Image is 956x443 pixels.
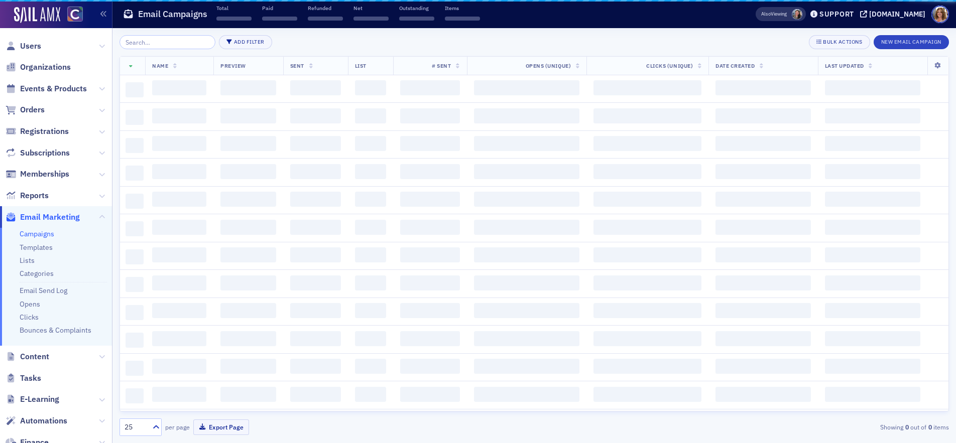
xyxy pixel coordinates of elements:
p: Paid [262,5,297,12]
span: Reports [20,190,49,201]
span: ‌ [715,331,810,346]
span: ‌ [474,80,580,95]
a: Bounces & Complaints [20,326,91,335]
img: SailAMX [14,7,60,23]
span: ‌ [220,331,276,346]
button: Export Page [193,419,249,435]
span: ‌ [400,303,460,318]
span: ‌ [474,387,580,402]
div: Bulk Actions [823,39,862,45]
span: ‌ [220,220,276,235]
span: ‌ [220,80,276,95]
span: ‌ [400,108,460,123]
a: Registrations [6,126,69,137]
span: ‌ [593,331,701,346]
a: Categories [20,269,54,278]
div: Support [819,10,854,19]
span: ‌ [152,108,206,123]
a: Users [6,41,41,52]
span: ‌ [290,164,341,179]
span: ‌ [474,136,580,151]
span: ‌ [825,136,920,151]
label: per page [165,422,190,431]
span: ‌ [825,303,920,318]
span: Opens (Unique) [526,62,571,69]
span: ‌ [593,247,701,262]
span: ‌ [825,220,920,235]
a: Orders [6,104,45,115]
span: Registrations [20,126,69,137]
span: ‌ [355,136,386,151]
span: ‌ [825,275,920,290]
a: Subscriptions [6,147,70,159]
a: New Email Campaign [874,37,949,46]
span: ‌ [220,247,276,262]
span: ‌ [593,303,701,318]
span: ‌ [474,247,580,262]
span: ‌ [220,303,276,318]
span: Automations [20,415,67,426]
span: ‌ [355,275,386,290]
span: ‌ [400,247,460,262]
a: E-Learning [6,394,59,405]
span: ‌ [126,388,144,403]
img: SailAMX [67,7,83,22]
span: ‌ [126,277,144,292]
span: Clicks (Unique) [646,62,693,69]
span: ‌ [220,275,276,290]
span: ‌ [152,80,206,95]
p: Refunded [308,5,343,12]
span: Users [20,41,41,52]
span: ‌ [474,192,580,207]
span: ‌ [400,164,460,179]
span: ‌ [152,192,206,207]
span: Memberships [20,169,69,180]
span: ‌ [290,331,341,346]
span: Tiffany Carson [792,9,802,20]
button: [DOMAIN_NAME] [860,11,929,18]
span: ‌ [474,359,580,374]
span: ‌ [474,331,580,346]
span: ‌ [593,164,701,179]
strong: 0 [926,422,933,431]
span: ‌ [290,387,341,402]
span: ‌ [474,164,580,179]
a: Organizations [6,62,71,73]
span: ‌ [715,192,810,207]
span: ‌ [126,138,144,153]
a: Templates [20,243,53,252]
span: ‌ [126,361,144,376]
span: ‌ [262,17,297,21]
span: ‌ [474,220,580,235]
span: ‌ [355,192,386,207]
span: ‌ [593,80,701,95]
span: List [355,62,367,69]
span: ‌ [290,220,341,235]
span: ‌ [400,220,460,235]
span: ‌ [715,387,810,402]
a: Lists [20,256,35,265]
span: ‌ [355,331,386,346]
span: ‌ [220,136,276,151]
span: ‌ [400,359,460,374]
a: Content [6,351,49,362]
span: Email Marketing [20,212,80,223]
span: Events & Products [20,83,87,94]
span: ‌ [400,387,460,402]
span: ‌ [126,333,144,348]
button: Bulk Actions [809,35,870,49]
span: ‌ [290,247,341,262]
span: ‌ [715,220,810,235]
a: Campaigns [20,229,54,238]
p: Net [353,5,389,12]
span: ‌ [593,136,701,151]
span: ‌ [593,220,701,235]
div: Also [761,11,771,17]
button: New Email Campaign [874,35,949,49]
span: ‌ [593,387,701,402]
span: ‌ [152,359,206,374]
span: ‌ [220,164,276,179]
span: ‌ [355,387,386,402]
span: ‌ [355,247,386,262]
